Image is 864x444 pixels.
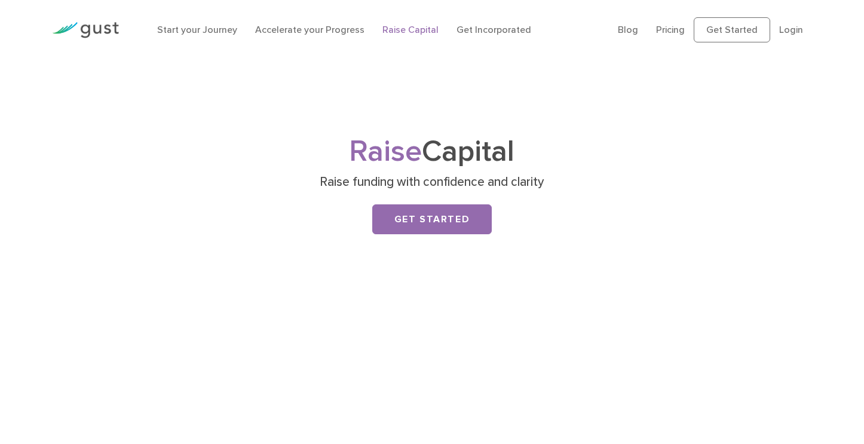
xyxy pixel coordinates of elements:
[200,174,663,191] p: Raise funding with confidence and clarity
[349,134,422,169] span: Raise
[372,204,492,234] a: Get Started
[456,24,531,35] a: Get Incorporated
[52,22,119,38] img: Gust Logo
[618,24,638,35] a: Blog
[694,17,770,42] a: Get Started
[656,24,685,35] a: Pricing
[779,24,803,35] a: Login
[157,24,237,35] a: Start your Journey
[382,24,439,35] a: Raise Capital
[255,24,364,35] a: Accelerate your Progress
[196,138,668,166] h1: Capital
